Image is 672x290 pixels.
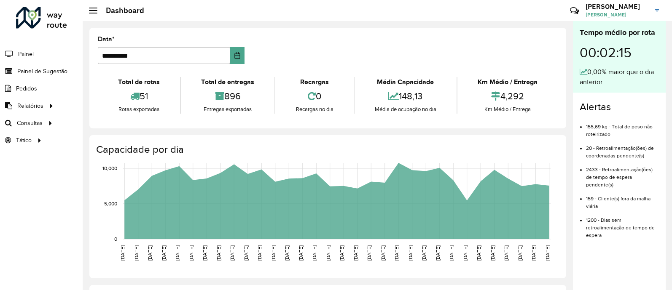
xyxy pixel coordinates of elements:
[100,87,178,105] div: 51
[460,77,556,87] div: Km Médio / Entrega
[229,245,235,261] text: [DATE]
[394,245,399,261] text: [DATE]
[380,245,386,261] text: [DATE]
[175,245,180,261] text: [DATE]
[183,105,272,114] div: Entregas exportadas
[98,34,115,44] label: Data
[17,119,43,128] span: Consultas
[586,3,649,11] h3: [PERSON_NAME]
[257,245,262,261] text: [DATE]
[531,245,536,261] text: [DATE]
[545,245,550,261] text: [DATE]
[134,245,139,261] text: [DATE]
[183,77,272,87] div: Total de entregas
[243,245,249,261] text: [DATE]
[100,77,178,87] div: Total de rotas
[586,138,659,160] li: 20 - Retroalimentação(ões) de coordenadas pendente(s)
[16,136,32,145] span: Tático
[17,67,67,76] span: Painel de Sugestão
[277,105,351,114] div: Recargas no dia
[366,245,372,261] text: [DATE]
[580,27,659,38] div: Tempo médio por rota
[188,245,194,261] text: [DATE]
[183,87,272,105] div: 896
[96,144,558,156] h4: Capacidade por dia
[230,47,245,64] button: Choose Date
[476,245,481,261] text: [DATE]
[18,50,34,59] span: Painel
[147,245,153,261] text: [DATE]
[16,84,37,93] span: Pedidos
[120,245,125,261] text: [DATE]
[100,105,178,114] div: Rotas exportadas
[216,245,221,261] text: [DATE]
[408,245,413,261] text: [DATE]
[284,245,290,261] text: [DATE]
[449,245,454,261] text: [DATE]
[97,6,144,15] h2: Dashboard
[490,245,495,261] text: [DATE]
[102,165,117,171] text: 10,000
[580,38,659,67] div: 00:02:15
[421,245,427,261] text: [DATE]
[277,77,351,87] div: Recargas
[586,189,659,210] li: 159 - Cliente(s) fora da malha viária
[271,245,276,261] text: [DATE]
[435,245,441,261] text: [DATE]
[503,245,509,261] text: [DATE]
[202,245,207,261] text: [DATE]
[565,2,583,20] a: Contato Rápido
[161,245,167,261] text: [DATE]
[357,105,454,114] div: Média de ocupação no dia
[114,236,117,242] text: 0
[17,101,43,110] span: Relatórios
[462,245,468,261] text: [DATE]
[339,245,344,261] text: [DATE]
[353,245,358,261] text: [DATE]
[312,245,317,261] text: [DATE]
[586,210,659,239] li: 1200 - Dias sem retroalimentação de tempo de espera
[460,105,556,114] div: Km Médio / Entrega
[460,87,556,105] div: 4,292
[104,201,117,206] text: 5,000
[586,11,649,19] span: [PERSON_NAME]
[277,87,351,105] div: 0
[586,117,659,138] li: 155,69 kg - Total de peso não roteirizado
[357,77,454,87] div: Média Capacidade
[580,101,659,113] h4: Alertas
[517,245,523,261] text: [DATE]
[325,245,331,261] text: [DATE]
[357,87,454,105] div: 148,13
[298,245,304,261] text: [DATE]
[580,67,659,87] div: 0,00% maior que o dia anterior
[586,160,659,189] li: 2433 - Retroalimentação(ões) de tempo de espera pendente(s)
